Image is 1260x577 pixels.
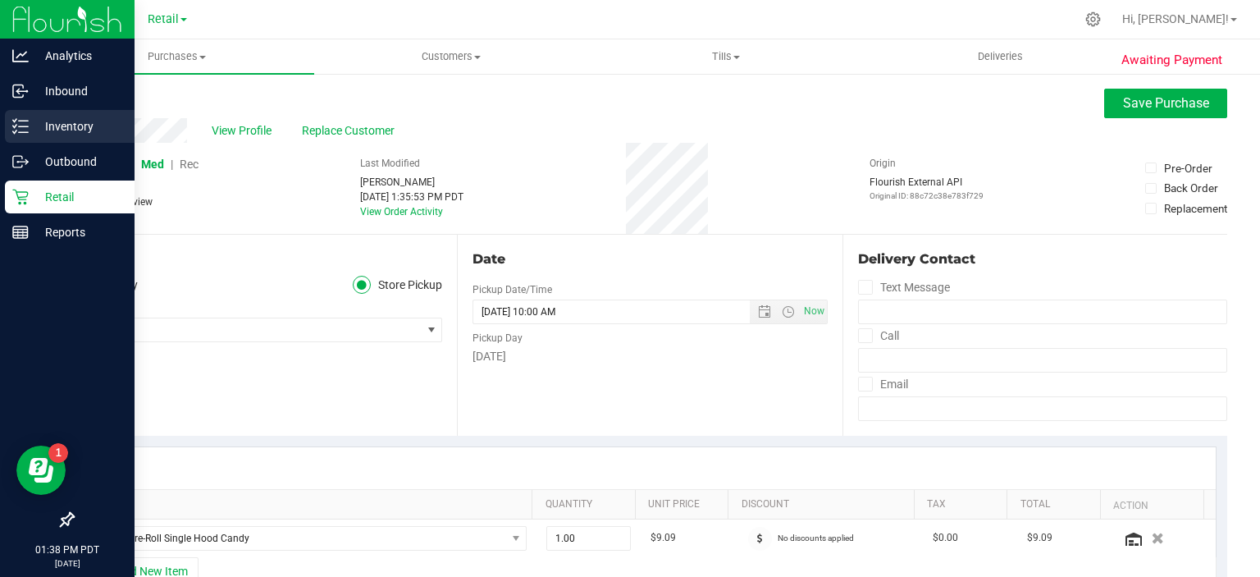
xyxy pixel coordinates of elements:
[800,300,828,323] span: Set Current date
[750,305,778,318] span: Open the date view
[95,527,506,550] span: MM Pre-Roll Single Hood Candy
[315,49,588,64] span: Customers
[1164,180,1218,196] div: Back Order
[858,348,1227,373] input: Format: (999) 999-9999
[1027,530,1052,546] span: $9.09
[94,526,527,551] span: NO DATA FOUND
[472,282,552,297] label: Pickup Date/Time
[360,190,463,204] div: [DATE] 1:35:53 PM PDT
[651,530,676,546] span: $9.09
[472,348,827,365] div: [DATE]
[1020,498,1094,511] a: Total
[956,49,1045,64] span: Deliveries
[12,153,29,170] inline-svg: Outbound
[774,305,801,318] span: Open the time view
[360,156,420,171] label: Last Modified
[12,48,29,64] inline-svg: Analytics
[858,324,899,348] label: Call
[858,250,1227,269] div: Delivery Contact
[1122,12,1229,25] span: Hi, [PERSON_NAME]!
[360,175,463,190] div: [PERSON_NAME]
[29,46,127,66] p: Analytics
[742,498,908,511] a: Discount
[180,158,199,171] span: Rec
[212,122,277,140] span: View Profile
[314,39,589,74] a: Customers
[148,12,179,26] span: Retail
[1164,160,1212,176] div: Pre-Order
[7,557,127,570] p: [DATE]
[870,190,984,202] p: Original ID: 88c72c38e783f729
[933,530,958,546] span: $0.00
[72,250,442,269] div: Location
[302,122,400,140] span: Replace Customer
[73,318,421,341] span: Retail
[1123,95,1209,111] span: Save Purchase
[648,498,722,511] a: Unit Price
[7,543,127,557] p: 01:38 PM PDT
[472,250,827,269] div: Date
[353,276,443,295] label: Store Pickup
[1100,490,1203,520] th: Action
[1164,200,1227,217] div: Replacement
[589,39,864,74] a: Tills
[421,318,441,341] span: select
[29,117,127,136] p: Inventory
[48,443,68,463] iframe: Resource center unread badge
[12,189,29,205] inline-svg: Retail
[472,331,523,346] label: Pickup Day
[858,300,1227,324] input: Format: (999) 999-9999
[1083,11,1103,27] div: Manage settings
[16,446,66,495] iframe: Resource center
[141,158,164,171] span: Med
[858,373,908,396] label: Email
[39,49,314,64] span: Purchases
[29,81,127,101] p: Inbound
[12,224,29,240] inline-svg: Reports
[39,39,314,74] a: Purchases
[29,187,127,207] p: Retail
[12,118,29,135] inline-svg: Inventory
[863,39,1138,74] a: Deliveries
[29,222,127,242] p: Reports
[29,152,127,172] p: Outbound
[870,156,896,171] label: Origin
[12,83,29,99] inline-svg: Inbound
[97,498,526,511] a: SKU
[927,498,1001,511] a: Tax
[546,498,629,511] a: Quantity
[547,527,630,550] input: 1.00
[1104,89,1227,118] button: Save Purchase
[778,533,854,543] span: No discounts applied
[171,158,173,171] span: |
[360,206,443,218] a: View Order Activity
[1121,51,1222,70] span: Awaiting Payment
[870,175,984,202] div: Flourish External API
[590,49,863,64] span: Tills
[858,276,950,300] label: Text Message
